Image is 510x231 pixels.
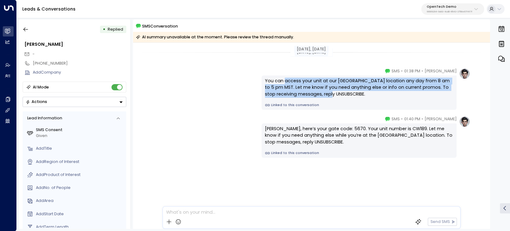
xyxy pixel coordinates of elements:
span: [PERSON_NAME] [424,116,456,122]
div: AddRegion of Interest [36,159,124,165]
div: • [103,24,106,34]
span: • [421,68,423,74]
span: [PERSON_NAME] [424,68,456,74]
div: AI summary unavailable at the moment. Please review the thread manually. [136,34,294,40]
span: Replied [108,27,123,32]
div: Actions [26,99,47,104]
div: AddNo. of People [36,185,124,191]
div: [PERSON_NAME], here’s your gate code: 5670. Your unit number is CW189. Let me know if you need an... [265,126,453,146]
span: 01:40 PM [404,116,420,122]
div: AddTitle [36,146,124,152]
p: 99909294-0a93-4cd6-8543-3758e87f4f7f [427,11,472,13]
a: Leads & Conversations [22,6,76,12]
a: Linked to this conversation [265,103,453,108]
img: profile-logo.png [459,116,470,127]
div: [PERSON_NAME] [24,41,126,48]
div: [PHONE_NUMBER] [33,61,126,66]
div: Lead Information [25,115,62,121]
span: • [401,68,403,74]
span: 01:38 PM [404,68,420,74]
span: - [32,51,35,57]
span: SMS Conversation [142,23,178,29]
div: AddCompany [33,70,126,75]
label: SMS Consent [36,127,124,133]
span: • [421,116,423,122]
button: OpenTech Demo99909294-0a93-4cd6-8543-3758e87f4f7f [421,3,484,15]
span: SMS [391,68,400,74]
div: [DATE], [DATE] [294,46,329,53]
p: OpenTech Demo [427,5,472,9]
div: AddProduct of Interest [36,172,124,178]
a: Linked to this conversation [265,151,453,156]
div: Button group with a nested menu [23,97,126,107]
div: AI Mode [33,84,49,90]
img: profile-logo.png [459,68,470,79]
div: AddArea [36,198,124,204]
button: Actions [23,97,126,107]
div: AddStart Date [36,211,124,217]
div: Given [36,133,124,139]
div: AddTerm Length [36,224,124,230]
span: • [401,116,403,122]
span: SMS [391,116,400,122]
div: You can access your unit at our [GEOGRAPHIC_DATA] location any day from 8 am to 5 pm MST. Let me ... [265,78,453,98]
